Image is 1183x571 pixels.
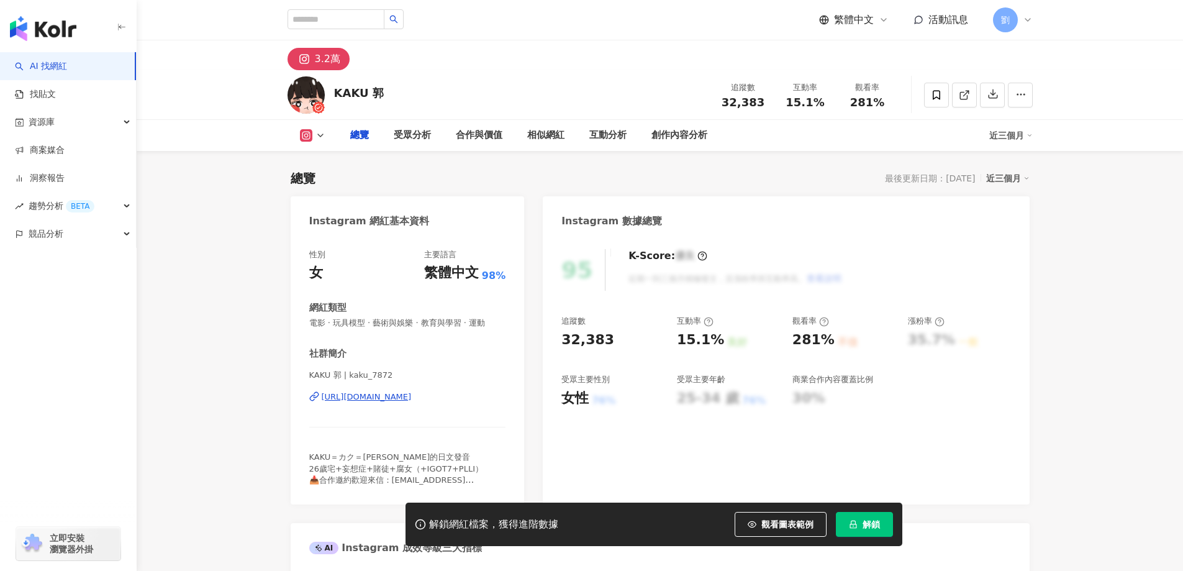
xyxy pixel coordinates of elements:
span: 觀看圖表範例 [761,519,814,529]
div: 合作與價值 [456,128,502,143]
div: 商業合作內容覆蓋比例 [792,374,873,385]
div: Instagram 數據總覽 [561,214,662,228]
div: 受眾主要年齡 [677,374,725,385]
div: 追蹤數 [561,316,586,327]
span: 281% [850,96,885,109]
span: 競品分析 [29,220,63,248]
span: 資源庫 [29,108,55,136]
div: 互動分析 [589,128,627,143]
div: 漲粉率 [908,316,945,327]
div: 3.2萬 [315,50,340,68]
div: 近三個月 [986,170,1030,186]
div: 受眾主要性別 [561,374,610,385]
span: 劉 [1001,13,1010,27]
div: Instagram 網紅基本資料 [309,214,430,228]
button: 觀看圖表範例 [735,512,827,537]
span: search [389,15,398,24]
div: 解鎖網紅檔案，獲得進階數據 [429,518,558,531]
div: [URL][DOMAIN_NAME] [322,391,412,403]
span: 立即安裝 瀏覽器外掛 [50,532,93,555]
img: chrome extension [20,534,44,554]
span: KAKU＝カク＝[PERSON_NAME]的日文發音 26歲宅+妄想症+賭徒+腐女（+IGOT7+PLLI） 📥合作邀約歡迎來信：[EMAIL_ADDRESS][DOMAIN_NAME] [309,452,484,496]
a: searchAI 找網紅 [15,60,67,73]
div: 女性 [561,389,589,408]
div: 互動率 [677,316,714,327]
span: 繁體中文 [834,13,874,27]
div: 繁體中文 [424,263,479,283]
a: chrome extension立即安裝 瀏覽器外掛 [16,527,120,560]
div: 32,383 [561,331,614,350]
div: 總覽 [291,170,315,187]
div: AI [309,542,339,554]
span: KAKU 郭 | kaku_7872 [309,370,506,381]
div: 15.1% [677,331,724,350]
div: 近三個月 [989,126,1033,145]
div: 社群簡介 [309,347,347,360]
div: 女 [309,263,323,283]
div: Instagram 成效等級三大指標 [309,541,482,555]
span: 電影 · 玩具模型 · 藝術與娛樂 · 教育與學習 · 運動 [309,317,506,329]
span: 15.1% [786,96,824,109]
a: [URL][DOMAIN_NAME] [309,391,506,403]
img: KOL Avatar [288,76,325,114]
button: 3.2萬 [288,48,350,70]
div: 互動率 [782,81,829,94]
div: 觀看率 [844,81,891,94]
img: logo [10,16,76,41]
div: 追蹤數 [720,81,767,94]
a: 找貼文 [15,88,56,101]
div: 性別 [309,249,325,260]
div: 網紅類型 [309,301,347,314]
div: KAKU 郭 [334,85,384,101]
div: 觀看率 [792,316,829,327]
span: rise [15,202,24,211]
div: 最後更新日期：[DATE] [885,173,975,183]
button: 解鎖 [836,512,893,537]
div: 總覽 [350,128,369,143]
span: 32,383 [722,96,764,109]
span: 活動訊息 [928,14,968,25]
div: BETA [66,200,94,212]
a: 洞察報告 [15,172,65,185]
span: 趨勢分析 [29,192,94,220]
div: 主要語言 [424,249,456,260]
span: 98% [482,269,505,283]
a: 商案媒合 [15,144,65,157]
div: K-Score : [628,249,707,263]
div: 281% [792,331,835,350]
span: lock [849,520,858,529]
span: 解鎖 [863,519,880,529]
div: 創作內容分析 [651,128,707,143]
div: 相似網紅 [527,128,564,143]
div: 受眾分析 [394,128,431,143]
